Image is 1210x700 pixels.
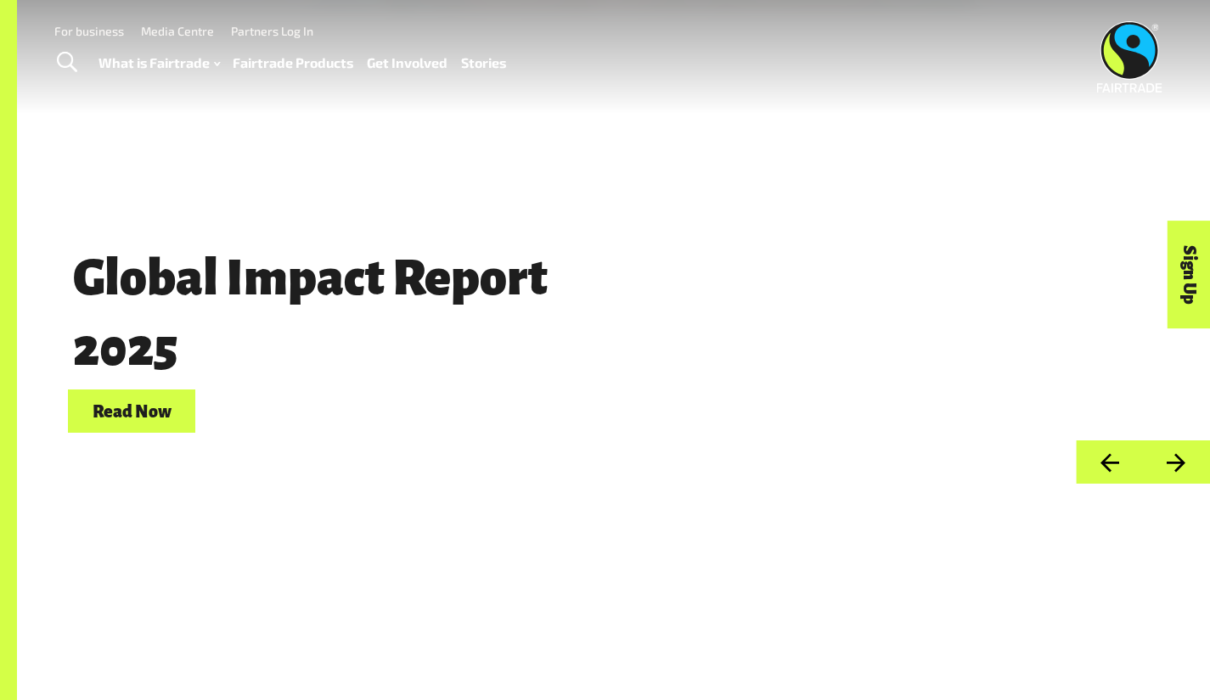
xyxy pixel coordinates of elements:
[461,51,506,76] a: Stories
[1097,21,1162,92] img: Fairtrade Australia New Zealand logo
[46,42,87,84] a: Toggle Search
[233,51,353,76] a: Fairtrade Products
[231,24,313,38] a: Partners Log In
[68,389,195,433] a: Read Now
[367,51,447,76] a: Get Involved
[54,24,124,38] a: For business
[1076,440,1143,484] button: Previous
[98,51,220,76] a: What is Fairtrade
[141,24,214,38] a: Media Centre
[68,251,554,376] span: Global Impact Report 2025
[1143,440,1210,484] button: Next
